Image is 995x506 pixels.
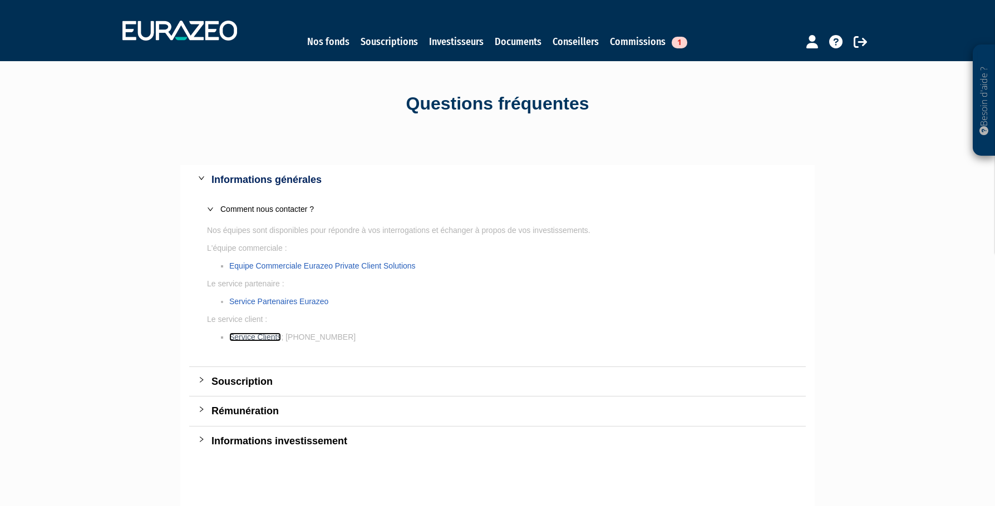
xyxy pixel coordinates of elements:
a: Investisseurs [429,34,484,49]
div: Comment nous contacter ? [220,203,788,215]
span: expanded [198,175,205,181]
div: Souscription [211,374,797,389]
a: Conseillers [553,34,599,49]
p: L'équipe commerciale : [207,242,788,254]
a: Commissions1 [610,34,687,49]
p: Nos équipes sont disponibles pour répondre à vos interrogations et échanger à propos de vos inves... [207,224,788,236]
a: Equipe Commerciale Eurazeo Private Client Solutions [229,261,416,270]
div: Rémunération [189,396,806,425]
a: Documents [495,34,541,49]
div: Informations investissement [189,426,806,455]
div: Informations générales [211,172,797,187]
a: Service Partenaires Eurazeo [229,297,328,306]
div: Comment nous contacter ? [198,196,797,222]
span: collapsed [198,406,205,413]
a: Nos fonds [307,34,349,49]
p: Le service client : [207,313,788,325]
span: expanded [207,206,214,212]
p: Le service partenaire : [207,277,788,290]
span: collapsed [198,436,205,443]
a: Souscriptions [361,34,418,49]
li: ; [PHONE_NUMBER] [229,331,788,343]
div: Informations générales [189,165,806,194]
div: Questions fréquentes [180,91,815,117]
div: Informations investissement [211,433,797,449]
img: 1732889491-logotype_eurazeo_blanc_rvb.png [122,21,237,41]
span: collapsed [198,376,205,383]
div: Souscription [189,367,806,396]
p: Besoin d'aide ? [978,51,991,151]
span: 1 [672,37,687,48]
div: Rémunération [211,403,797,419]
a: Service Clients [229,333,281,341]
